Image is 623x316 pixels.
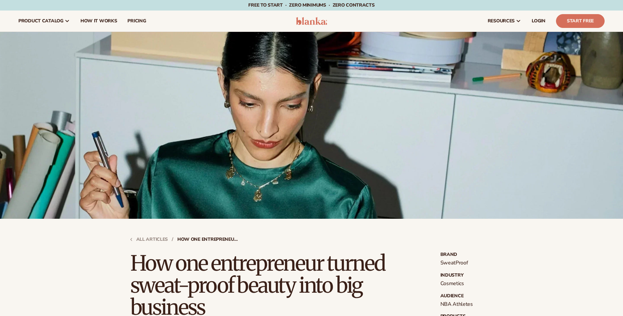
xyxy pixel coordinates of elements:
span: resources [488,18,515,24]
strong: Brand [440,252,493,257]
a: How It Works [75,11,122,32]
span: How It Works [80,18,117,24]
span: Free to start · ZERO minimums · ZERO contracts [248,2,374,8]
p: NBA Athletes [440,301,493,308]
strong: / [172,237,173,242]
strong: Industry [440,273,493,278]
a: LOGIN [526,11,551,32]
a: All articles [130,237,168,242]
a: product catalog [13,11,75,32]
span: LOGIN [532,18,545,24]
strong: How one entrepreneur turned sweat-proof beauty into big business [177,237,240,242]
span: product catalog [18,18,63,24]
strong: Audience [440,294,493,298]
a: Start Free [556,14,605,28]
img: logo [296,17,327,25]
a: resources [482,11,526,32]
span: pricing [127,18,146,24]
p: Cosmetics [440,280,493,287]
a: pricing [122,11,151,32]
p: SweatProof [440,260,493,266]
